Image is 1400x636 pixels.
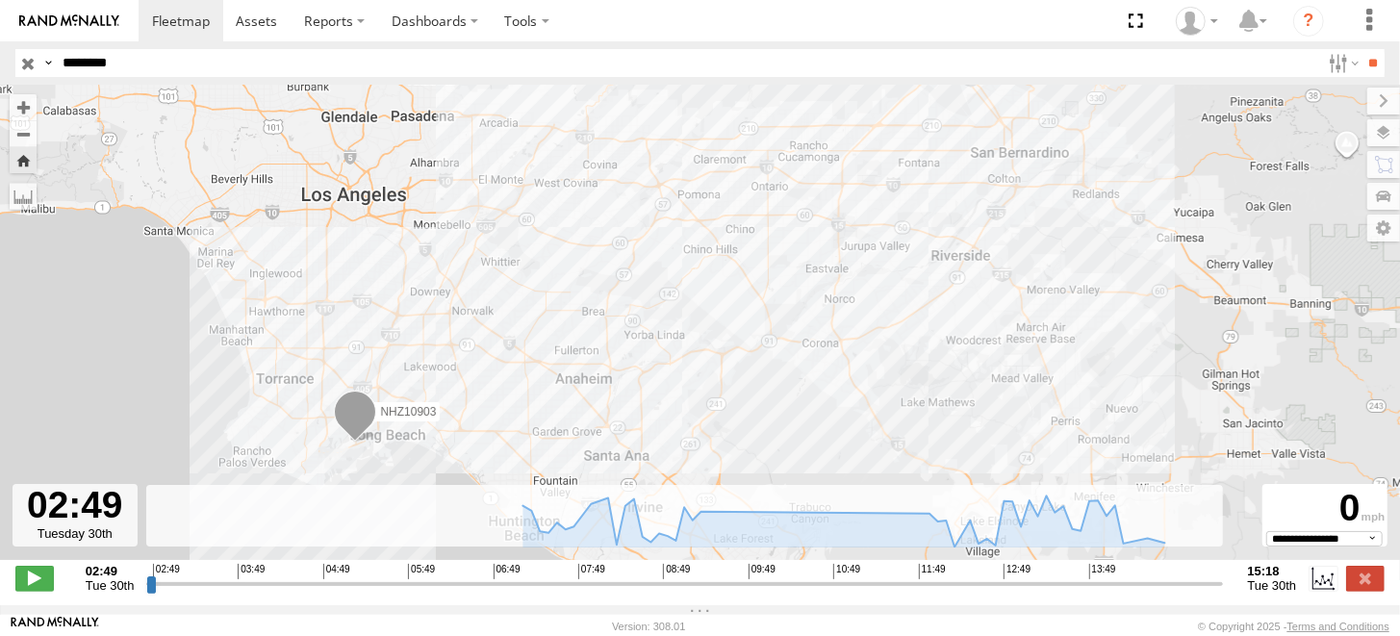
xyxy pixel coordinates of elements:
[749,564,776,579] span: 09:49
[15,566,54,591] label: Play/Stop
[494,564,521,579] span: 06:49
[40,49,56,77] label: Search Query
[380,405,436,419] span: NHZ10903
[1248,578,1297,593] span: Tue 30th Sep 2025
[10,183,37,210] label: Measure
[1321,49,1362,77] label: Search Filter Options
[1169,7,1225,36] div: Zulema McIntosch
[1198,621,1389,632] div: © Copyright 2025 -
[578,564,605,579] span: 07:49
[1346,566,1385,591] label: Close
[919,564,946,579] span: 11:49
[323,564,350,579] span: 04:49
[1265,487,1385,531] div: 0
[833,564,860,579] span: 10:49
[1089,564,1116,579] span: 13:49
[86,564,135,578] strong: 02:49
[1248,564,1297,578] strong: 15:18
[10,120,37,147] button: Zoom out
[10,94,37,120] button: Zoom in
[1293,6,1324,37] i: ?
[1004,564,1031,579] span: 12:49
[10,147,37,173] button: Zoom Home
[1367,215,1400,242] label: Map Settings
[11,617,99,636] a: Visit our Website
[19,14,119,28] img: rand-logo.svg
[408,564,435,579] span: 05:49
[86,578,135,593] span: Tue 30th Sep 2025
[238,564,265,579] span: 03:49
[1287,621,1389,632] a: Terms and Conditions
[612,621,685,632] div: Version: 308.01
[663,564,690,579] span: 08:49
[153,564,180,579] span: 02:49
